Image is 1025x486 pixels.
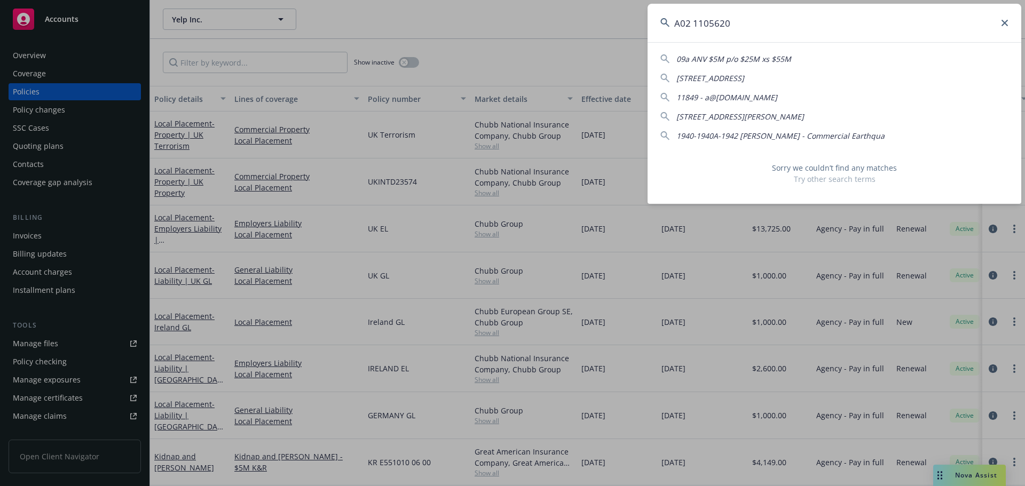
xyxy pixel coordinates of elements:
span: 11849 - a@[DOMAIN_NAME] [676,92,777,102]
span: 1940-1940A-1942 [PERSON_NAME] - Commercial Earthqua [676,131,885,141]
span: Sorry we couldn’t find any matches [660,162,1008,173]
span: [STREET_ADDRESS] [676,73,744,83]
span: Try other search terms [660,173,1008,185]
span: [STREET_ADDRESS][PERSON_NAME] [676,111,804,122]
span: 09a ANV $5M p/o $25M xs $55M [676,54,791,64]
input: Search... [648,4,1021,42]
